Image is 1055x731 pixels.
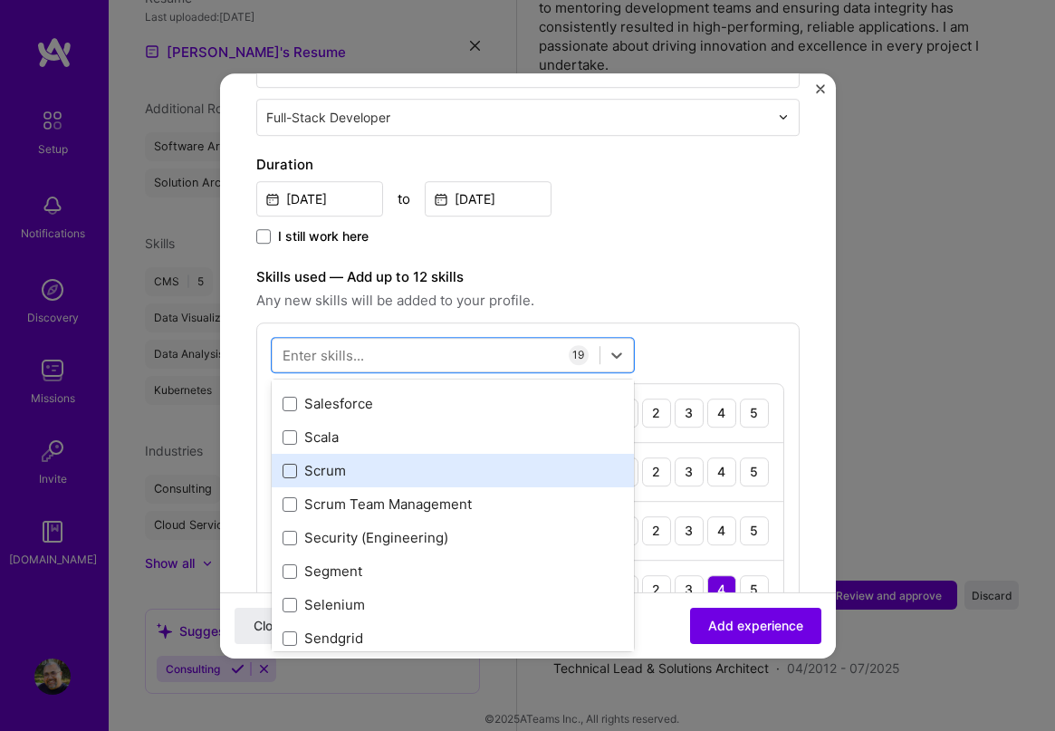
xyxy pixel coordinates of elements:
[642,516,671,545] div: 2
[816,84,825,103] button: Close
[740,516,769,545] div: 5
[707,575,736,604] div: 4
[283,528,623,547] div: Security (Engineering)
[707,457,736,486] div: 4
[256,154,800,176] label: Duration
[283,562,623,581] div: Segment
[740,457,769,486] div: 5
[707,516,736,545] div: 4
[254,616,287,634] span: Close
[569,345,589,365] div: 19
[278,227,369,245] span: I still work here
[778,111,789,122] img: drop icon
[642,575,671,604] div: 2
[283,595,623,614] div: Selenium
[283,629,623,648] div: Sendgrid
[690,607,821,643] button: Add experience
[283,495,623,514] div: Scrum Team Management
[740,399,769,428] div: 5
[283,428,623,447] div: Scala
[235,607,307,643] button: Close
[256,266,800,288] label: Skills used — Add up to 12 skills
[283,345,364,364] div: Enter skills...
[675,575,704,604] div: 3
[283,394,623,413] div: Salesforce
[675,399,704,428] div: 3
[708,616,803,634] span: Add experience
[707,399,736,428] div: 4
[283,461,623,480] div: Scrum
[642,399,671,428] div: 2
[642,457,671,486] div: 2
[256,290,800,312] span: Any new skills will be added to your profile.
[675,516,704,545] div: 3
[425,181,551,216] input: Date
[398,189,410,208] div: to
[256,181,383,216] input: Date
[740,575,769,604] div: 5
[675,457,704,486] div: 3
